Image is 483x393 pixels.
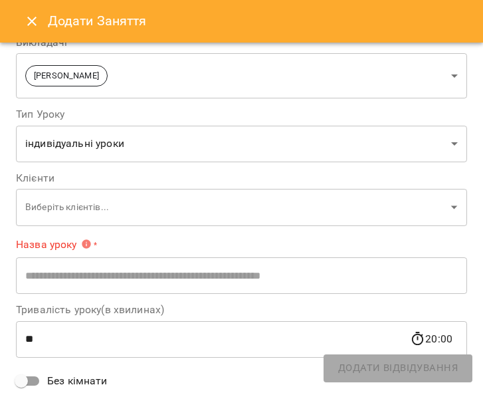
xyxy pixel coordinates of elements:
div: індивідуальні уроки [16,125,467,162]
label: Тип Уроку [16,109,467,120]
span: [PERSON_NAME] [26,70,107,82]
label: Тривалість уроку(в хвилинах) [16,305,467,315]
div: [PERSON_NAME] [16,53,467,98]
button: Close [16,5,48,37]
label: Викладачі [16,37,467,48]
span: Назва уроку [16,239,92,249]
label: Клієнти [16,173,467,184]
div: Виберіть клієнтів... [16,189,467,227]
h6: Додати Заняття [48,11,467,31]
svg: Вкажіть назву уроку або виберіть клієнтів [81,239,92,249]
span: Без кімнати [47,373,108,389]
p: Виберіть клієнтів... [25,201,446,214]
